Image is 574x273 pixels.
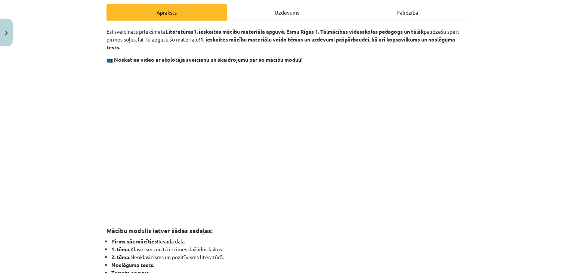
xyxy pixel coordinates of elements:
[111,253,467,261] li: Neoklasicisms un pozitīvisms literatūrā
[107,36,455,50] strong: 1. ieskaites mācību materiālu veido tēmas un uzdevumi pašpārbaudei, kā arī kopsavilkums un noslēg...
[194,28,424,35] strong: 1. ieskaites mācību materiāla apguvē. Esmu Rīgas 1. Tālmācības vidusskolas pedagogs un tālāk
[111,261,154,268] strong: Noslēguma tests.
[107,227,213,234] strong: Mācību modulis ietver šādas sadaļas:
[227,4,347,21] div: Uzdevums
[107,56,303,63] strong: 📺 Noskaties video ar skolotāja sveicienu un skaidrojumu par šo mācību moduli!
[111,237,467,245] li: Ievada daļa.
[347,4,467,21] div: Palīdzība
[111,246,130,252] strong: 1. tēma.
[111,254,130,260] strong: 2. tēma.
[111,245,467,253] li: Klasicisms un tā iezīmes dažādos laikos.
[107,4,227,21] div: Apraksts
[222,254,223,260] b: .
[107,28,467,51] p: Esi sveicināts priekšmeta palīdzēšu spert pirmos soļus, lai Tu apgūtu šo materiālu!
[111,238,158,245] strong: Pirms sāc mācīties!
[166,28,194,35] strong: Literatūras
[5,31,8,36] img: icon-close-lesson-0947bae3869378f0d4975bcd49f059093ad1ed9edebbc8119c70593378902aed.svg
